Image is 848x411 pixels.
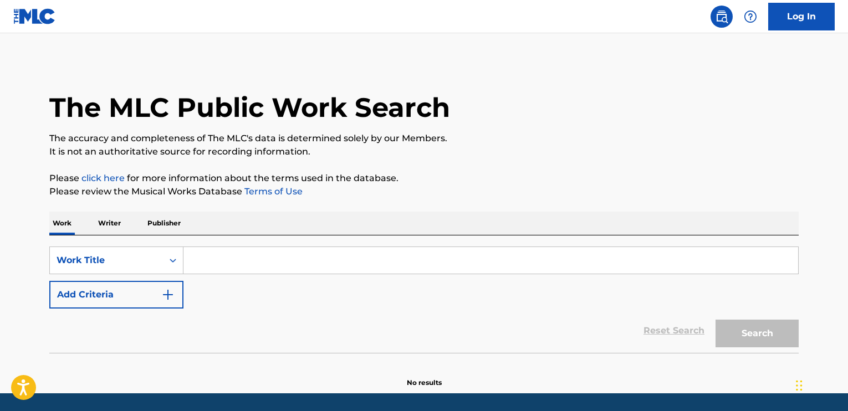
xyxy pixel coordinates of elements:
div: Work Title [57,254,156,267]
p: The accuracy and completeness of The MLC's data is determined solely by our Members. [49,132,799,145]
p: Please for more information about the terms used in the database. [49,172,799,185]
p: Please review the Musical Works Database [49,185,799,198]
p: Work [49,212,75,235]
img: MLC Logo [13,8,56,24]
form: Search Form [49,246,799,353]
a: Public Search [711,6,733,28]
h1: The MLC Public Work Search [49,91,450,124]
a: click here [81,173,125,183]
img: help [744,10,757,23]
p: Publisher [144,212,184,235]
a: Terms of Use [242,186,303,197]
div: Help [739,6,762,28]
a: Log In [768,3,835,30]
img: 9d2ae6d4665cec9f34b9.svg [161,288,175,301]
div: Drag [796,369,803,402]
iframe: Chat Widget [793,358,848,411]
button: Add Criteria [49,281,183,309]
p: Writer [95,212,124,235]
p: No results [407,364,442,388]
img: search [715,10,728,23]
p: It is not an authoritative source for recording information. [49,145,799,158]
